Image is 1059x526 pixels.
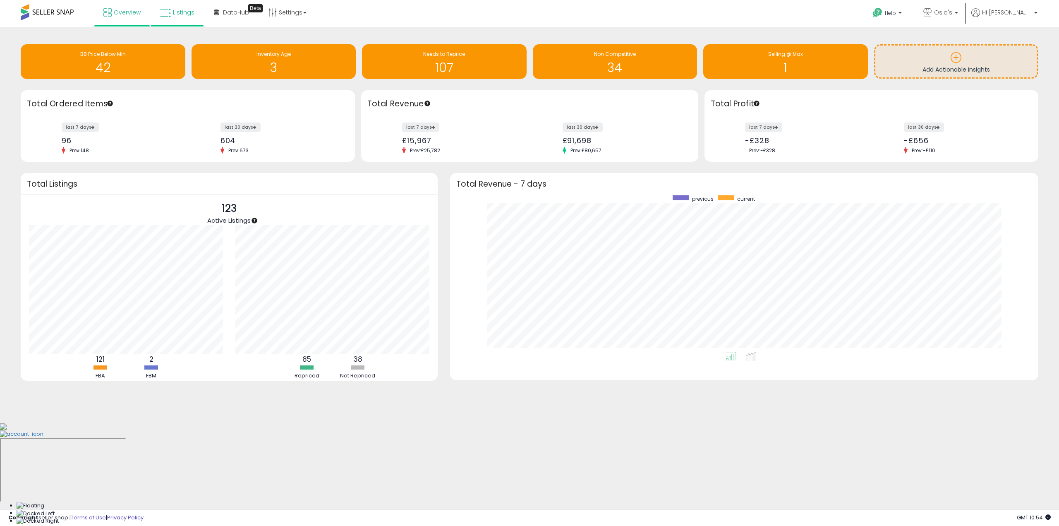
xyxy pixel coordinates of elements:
label: last 30 days [904,122,944,132]
a: Needs to Reprice 107 [362,44,527,79]
a: Hi [PERSON_NAME] [971,8,1037,27]
div: Tooltip anchor [251,217,258,224]
a: Inventory Age 3 [192,44,356,79]
div: -£328 [745,136,865,145]
i: Get Help [872,7,883,18]
img: Floating [17,502,44,510]
div: FBM [127,372,176,380]
span: Hi [PERSON_NAME] [982,8,1032,17]
h1: 42 [25,61,181,74]
label: last 7 days [745,122,782,132]
label: last 7 days [402,122,439,132]
h3: Total Listings [27,181,431,187]
span: Oslo's [934,8,952,17]
span: Selling @ Max [768,50,803,58]
a: BB Price Below Min 42 [21,44,185,79]
div: -£656 [904,136,1024,145]
h3: Total Ordered Items [27,98,349,110]
div: 604 [220,136,340,145]
div: Repriced [282,372,332,380]
span: Prev: £25,782 [406,147,444,154]
img: Docked Right [17,517,59,525]
span: Prev: -£328 [745,147,779,154]
h1: 1 [707,61,864,74]
label: last 7 days [62,122,99,132]
a: Selling @ Max 1 [703,44,868,79]
span: previous [692,195,714,202]
h1: 107 [366,61,522,74]
div: Tooltip anchor [753,100,760,107]
span: Help [885,10,896,17]
span: Prev: 673 [224,147,253,154]
span: Listings [173,8,194,17]
label: last 30 days [220,122,261,132]
img: Docked Left [17,510,55,518]
label: last 30 days [563,122,603,132]
span: Prev: £80,657 [566,147,606,154]
div: £15,967 [402,136,523,145]
div: 96 [62,136,182,145]
span: Inventory Age [256,50,291,58]
b: 121 [96,354,105,364]
b: 38 [353,354,362,364]
div: Not Repriced [333,372,383,380]
span: Add Actionable Insights [922,65,990,74]
span: Non Competitive [594,50,636,58]
span: Active Listings [207,216,251,225]
span: current [737,195,755,202]
span: Prev: 148 [65,147,93,154]
div: Tooltip anchor [424,100,431,107]
div: Tooltip anchor [248,4,263,12]
span: BB Price Below Min [80,50,126,58]
span: DataHub [223,8,249,17]
h3: Total Profit [711,98,1033,110]
div: £91,698 [563,136,684,145]
span: Overview [114,8,141,17]
h3: Total Revenue [367,98,692,110]
a: Non Competitive 34 [533,44,697,79]
span: Needs to Reprice [423,50,465,58]
div: FBA [76,372,125,380]
b: 85 [302,354,311,364]
p: 123 [207,201,251,216]
h1: 3 [196,61,352,74]
span: Prev: -£110 [908,147,939,154]
div: Tooltip anchor [106,100,114,107]
h1: 34 [537,61,693,74]
h3: Total Revenue - 7 days [456,181,1033,187]
a: Help [866,1,910,27]
a: Add Actionable Insights [875,46,1037,77]
b: 2 [149,354,153,364]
